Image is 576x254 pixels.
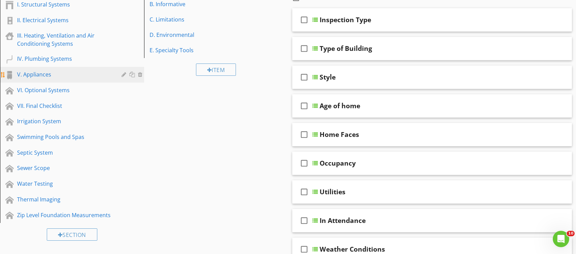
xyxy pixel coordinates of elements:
[320,102,361,110] div: Age of home
[17,211,112,219] div: Zip Level Foundation Measurements
[299,212,310,229] i: check_box_outline_blank
[299,184,310,200] i: check_box_outline_blank
[320,159,356,167] div: Occupancy
[320,73,336,81] div: Style
[553,231,569,247] iframe: Intercom live chat
[299,155,310,171] i: check_box_outline_blank
[17,102,112,110] div: VII. Final Checklist
[299,126,310,143] i: check_box_outline_blank
[17,55,112,63] div: IV. Plumbing Systems
[17,31,112,48] div: III. Heating, Ventilation and Air Conditioning Systems
[320,245,385,253] div: Weather Conditions
[196,63,236,76] div: Item
[150,15,259,24] div: C. Limitations
[320,44,373,53] div: Type of Building
[17,117,112,125] div: Irrigation System
[299,69,310,85] i: check_box_outline_blank
[17,70,112,79] div: V. Appliances
[17,0,112,9] div: I. Structural Systems
[320,130,360,139] div: Home Faces
[567,231,575,236] span: 10
[150,46,259,54] div: E. Specialty Tools
[320,16,371,24] div: Inspection Type
[17,180,112,188] div: Water Testing
[17,133,112,141] div: Swimming Pools and Spas
[299,12,310,28] i: check_box_outline_blank
[17,149,112,157] div: Septic System
[320,216,366,225] div: In Attendance
[17,86,112,94] div: VI. Optional Systems
[47,228,97,241] div: Section
[299,98,310,114] i: check_box_outline_blank
[17,164,112,172] div: Sewer Scope
[299,40,310,57] i: check_box_outline_blank
[17,16,112,24] div: II. Electrical Systems
[17,195,112,203] div: Thermal Imaging
[320,188,346,196] div: Utilities
[150,31,259,39] div: D. Environmental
